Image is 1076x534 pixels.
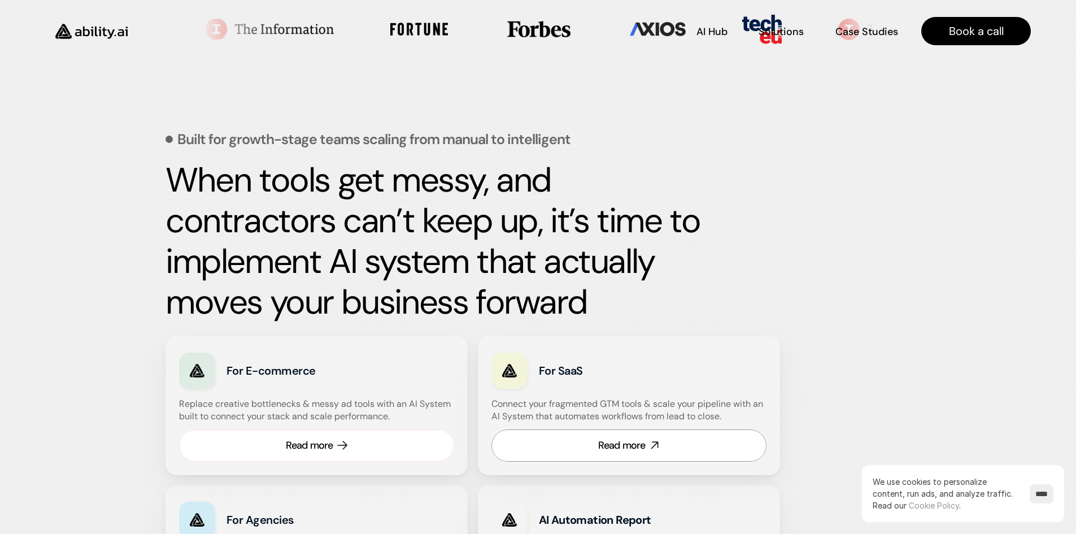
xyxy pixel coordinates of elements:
span: Read our . [873,501,961,510]
p: Built for growth-stage teams scaling from manual to intelligent [177,132,570,146]
strong: AI Automation Report [539,513,651,527]
h4: Replace creative bottlenecks & messy ad tools with an AI System built to connect your stack and s... [179,398,451,423]
a: Read more [491,429,766,462]
nav: Main navigation [143,17,1031,45]
p: We use cookies to personalize content, run ads, and analyze traffic. [873,476,1018,511]
a: Book a call [921,17,1031,45]
p: Case Studies [835,25,898,39]
p: AI Hub [696,25,728,39]
a: Solutions [759,21,804,41]
h4: Connect your fragmented GTM tools & scale your pipeline with an AI System that automates workflow... [491,398,772,423]
p: Solutions [759,25,804,39]
h3: For Agencies [226,512,381,528]
a: Cookie Policy [909,501,959,510]
a: AI Hub [696,21,728,41]
p: Book a call [949,23,1004,39]
strong: When tools get messy, and contractors can’t keep up, it’s time to implement AI system that actual... [165,158,708,324]
h3: For E-commerce [226,363,381,379]
h3: For SaaS [539,363,693,379]
div: Read more [598,439,646,453]
a: Read more [179,429,454,462]
a: Case Studies [835,21,899,41]
div: Read more [286,439,333,453]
